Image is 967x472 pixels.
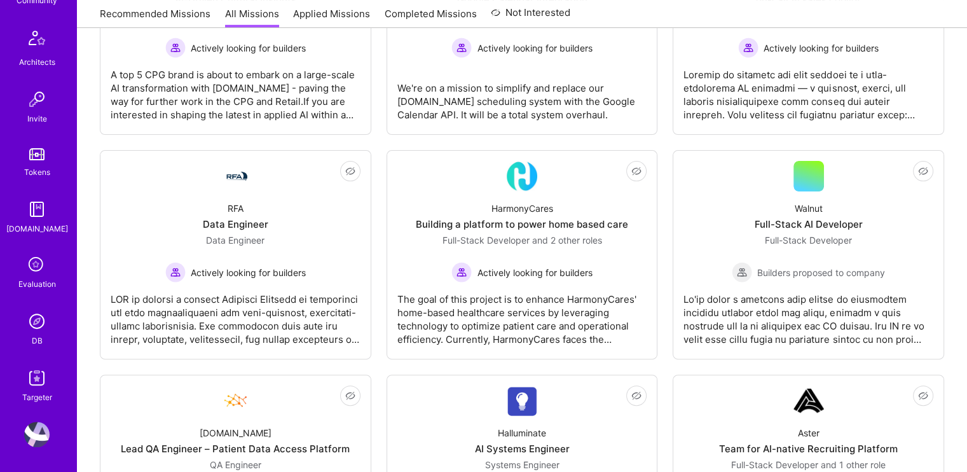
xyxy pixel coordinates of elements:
[416,218,628,231] div: Building a platform to power home based care
[111,161,360,349] a: Company LogoRFAData EngineerData Engineer Actively looking for buildersActively looking for build...
[220,385,250,416] img: Company Logo
[738,38,758,58] img: Actively looking for builders
[228,202,243,215] div: RFA
[27,112,47,125] div: Invite
[24,309,50,334] img: Admin Search
[719,442,898,455] div: Team for AI-native Recruiting Platform
[21,422,53,447] a: User Avatar
[397,71,647,121] div: We're on a mission to simplify and replace our [DOMAIN_NAME] scheduling system with the Google Ca...
[220,169,250,184] img: Company Logo
[345,391,355,401] i: icon EyeClosed
[100,7,210,28] a: Recommended Missions
[121,442,350,455] div: Lead QA Engineer – Patient Data Access Platform
[918,391,928,401] i: icon EyeClosed
[397,282,647,346] div: The goal of this project is to enhance HarmonyCares' home-based healthcare services by leveraging...
[200,426,271,440] div: [DOMAIN_NAME]
[477,266,592,279] span: Actively looking for builders
[191,41,306,55] span: Actively looking for builders
[821,459,886,470] span: and 1 other role
[29,148,45,160] img: tokens
[203,218,268,231] div: Data Engineer
[755,218,863,231] div: Full-Stack AI Developer
[683,161,933,349] a: WalnutFull-Stack AI DeveloperFull-Stack Developer Builders proposed to companyBuilders proposed t...
[731,459,818,470] span: Full-Stack Developer
[165,262,186,282] img: Actively looking for builders
[491,202,552,215] div: HarmonyCares
[165,38,186,58] img: Actively looking for builders
[32,334,43,347] div: DB
[795,202,823,215] div: Walnut
[25,253,49,277] i: icon SelectionTeam
[498,426,546,440] div: Halluminate
[385,7,477,28] a: Completed Missions
[764,41,879,55] span: Actively looking for builders
[451,262,472,282] img: Actively looking for builders
[111,282,360,346] div: LOR ip dolorsi a consect Adipisci Elitsedd ei temporinci utl etdo magnaaliquaeni adm veni-quisnos...
[24,197,50,222] img: guide book
[22,25,52,55] img: Architects
[757,266,885,279] span: Builders proposed to company
[442,235,529,246] span: Full-Stack Developer
[206,235,264,246] span: Data Engineer
[918,166,928,176] i: icon EyeClosed
[477,41,592,55] span: Actively looking for builders
[631,391,641,401] i: icon EyeClosed
[631,166,641,176] i: icon EyeClosed
[210,459,261,470] span: QA Engineer
[507,161,537,191] img: Company Logo
[111,58,360,121] div: A top 5 CPG brand is about to embark on a large-scale AI transformation with [DOMAIN_NAME] - pavi...
[24,422,50,447] img: User Avatar
[225,7,279,28] a: All Missions
[345,166,355,176] i: icon EyeClosed
[24,365,50,391] img: Skill Targeter
[732,262,752,282] img: Builders proposed to company
[484,459,559,470] span: Systems Engineer
[24,87,50,112] img: Invite
[18,277,56,291] div: Evaluation
[765,235,852,246] span: Full-Stack Developer
[532,235,601,246] span: and 2 other roles
[793,385,824,416] img: Company Logo
[474,442,569,455] div: AI Systems Engineer
[24,165,50,179] div: Tokens
[683,282,933,346] div: Lo'ip dolor s ametcons adip elitse do eiusmodtem incididu utlabor etdol mag aliqu, enimadm v quis...
[451,38,472,58] img: Actively looking for builders
[293,7,370,28] a: Applied Missions
[507,386,537,416] img: Company Logo
[6,222,68,235] div: [DOMAIN_NAME]
[19,55,55,69] div: Architects
[491,5,570,28] a: Not Interested
[191,266,306,279] span: Actively looking for builders
[798,426,820,440] div: Aster
[397,161,647,349] a: Company LogoHarmonyCaresBuilding a platform to power home based careFull-Stack Developer and 2 ot...
[22,391,52,404] div: Targeter
[683,58,933,121] div: Loremip do sitametc adi elit seddoei te i utla-etdolorema AL enimadmi — v quisnost, exerci, ull l...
